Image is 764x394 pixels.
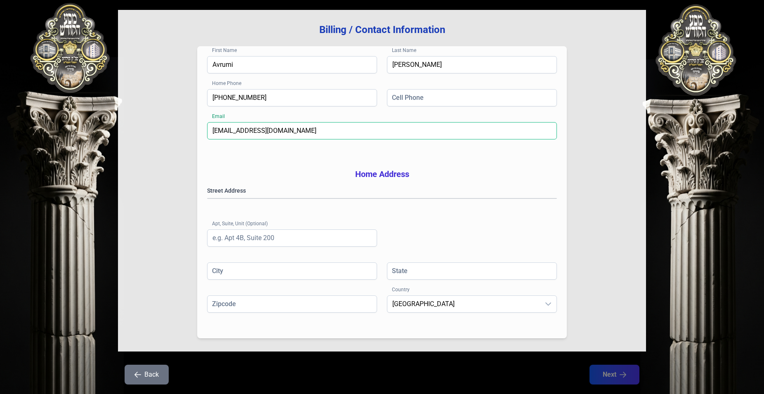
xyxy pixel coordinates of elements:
[590,365,639,385] button: Next
[207,186,557,195] label: Street Address
[131,23,633,36] h3: Billing / Contact Information
[207,168,557,180] h3: Home Address
[125,365,169,385] button: Back
[387,296,540,312] span: United States
[207,229,377,247] input: e.g. Apt 4B, Suite 200
[540,296,556,312] div: dropdown trigger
